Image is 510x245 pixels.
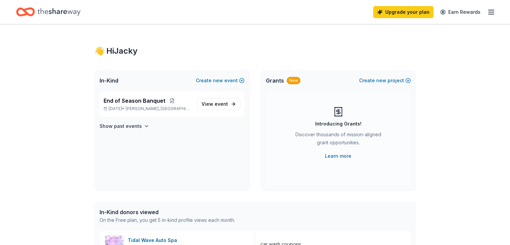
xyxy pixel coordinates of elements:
span: event [215,101,228,107]
button: Show past events [100,122,149,130]
span: new [213,77,223,85]
div: In-Kind donors viewed [100,208,235,216]
div: 👋 Hi Jacky [94,46,416,56]
a: Earn Rewards [436,6,485,18]
a: Learn more [325,152,351,160]
span: Grants [266,77,284,85]
p: [DATE] • [104,106,192,111]
span: End of Season Banquet [104,97,165,105]
span: In-Kind [100,77,118,85]
div: Discover thousands of mission-aligned grant opportunities. [293,131,384,149]
span: [PERSON_NAME], [GEOGRAPHIC_DATA] [126,106,191,111]
div: New [287,77,300,84]
a: View event [197,98,240,110]
div: On the Free plan, you get 5 in-kind profile views each month. [100,216,235,224]
a: Upgrade your plan [373,6,434,18]
h4: Show past events [100,122,142,130]
button: Createnewproject [359,77,411,85]
span: View [202,100,228,108]
a: Home [16,4,80,20]
div: Tidal Wave Auto Spa [128,236,180,244]
span: new [376,77,386,85]
button: Createnewevent [196,77,244,85]
div: Introducing Grants! [315,120,361,128]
